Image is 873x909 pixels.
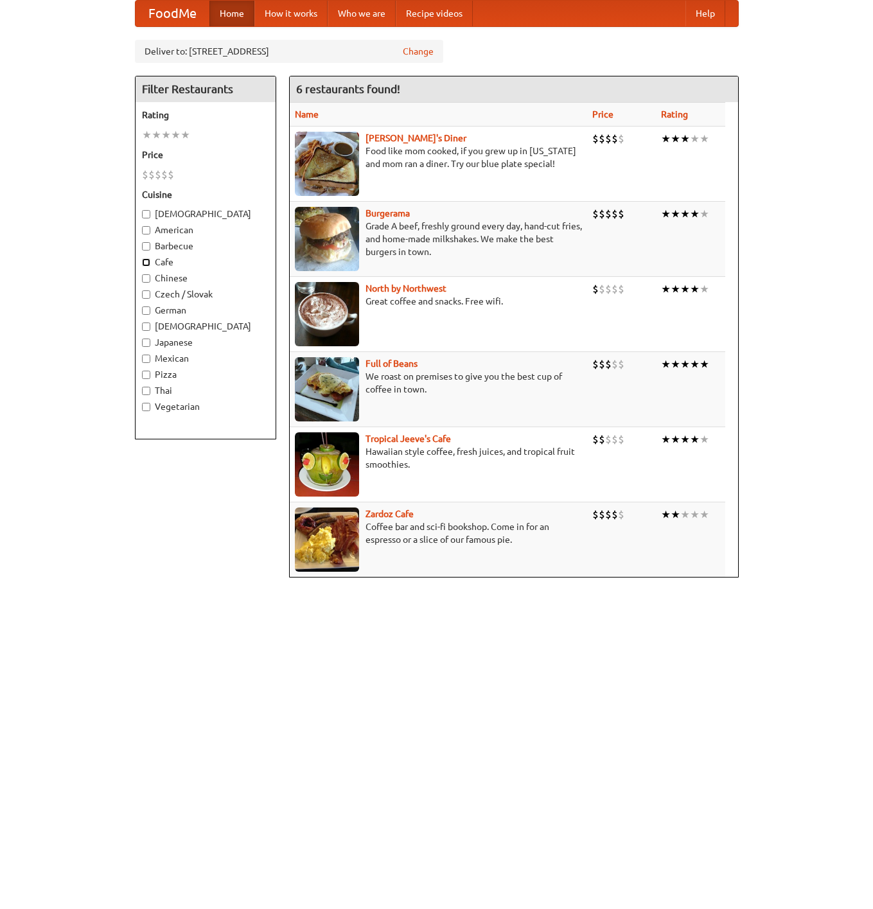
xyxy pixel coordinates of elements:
[680,132,690,146] li: ★
[142,288,269,301] label: Czech / Slovak
[671,357,680,371] li: ★
[295,357,359,421] img: beans.jpg
[685,1,725,26] a: Help
[661,432,671,446] li: ★
[142,371,150,379] input: Pizza
[661,357,671,371] li: ★
[618,207,624,221] li: $
[142,387,150,395] input: Thai
[161,168,168,182] li: $
[142,304,269,317] label: German
[605,357,612,371] li: $
[142,258,150,267] input: Cafe
[618,282,624,296] li: $
[612,507,618,522] li: $
[592,357,599,371] li: $
[366,208,410,218] a: Burgerama
[605,132,612,146] li: $
[142,355,150,363] input: Mexican
[142,128,152,142] li: ★
[592,432,599,446] li: $
[661,207,671,221] li: ★
[612,282,618,296] li: $
[142,210,150,218] input: [DEMOGRAPHIC_DATA]
[700,432,709,446] li: ★
[295,145,582,170] p: Food like mom cooked, if you grew up in [US_STATE] and mom ran a diner. Try our blue plate special!
[142,148,269,161] h5: Price
[142,256,269,269] label: Cafe
[295,507,359,572] img: zardoz.jpg
[599,282,605,296] li: $
[142,274,150,283] input: Chinese
[592,507,599,522] li: $
[661,132,671,146] li: ★
[671,207,680,221] li: ★
[680,507,690,522] li: ★
[690,432,700,446] li: ★
[661,109,688,119] a: Rating
[142,226,150,234] input: American
[209,1,254,26] a: Home
[295,432,359,497] img: jeeves.jpg
[155,168,161,182] li: $
[592,207,599,221] li: $
[142,320,269,333] label: [DEMOGRAPHIC_DATA]
[680,207,690,221] li: ★
[142,272,269,285] label: Chinese
[295,445,582,471] p: Hawaiian style coffee, fresh juices, and tropical fruit smoothies.
[136,1,209,26] a: FoodMe
[599,207,605,221] li: $
[592,132,599,146] li: $
[181,128,190,142] li: ★
[599,507,605,522] li: $
[328,1,396,26] a: Who we are
[171,128,181,142] li: ★
[680,282,690,296] li: ★
[296,83,400,95] ng-pluralize: 6 restaurants found!
[366,358,418,369] b: Full of Beans
[690,507,700,522] li: ★
[612,132,618,146] li: $
[671,432,680,446] li: ★
[142,336,269,349] label: Japanese
[142,368,269,381] label: Pizza
[295,295,582,308] p: Great coffee and snacks. Free wifi.
[142,242,150,251] input: Barbecue
[671,132,680,146] li: ★
[295,132,359,196] img: sallys.jpg
[295,109,319,119] a: Name
[592,109,613,119] a: Price
[599,132,605,146] li: $
[671,507,680,522] li: ★
[618,507,624,522] li: $
[366,434,451,444] a: Tropical Jeeve's Cafe
[403,45,434,58] a: Change
[142,306,150,315] input: German
[161,128,171,142] li: ★
[142,188,269,201] h5: Cuisine
[618,132,624,146] li: $
[671,282,680,296] li: ★
[142,109,269,121] h5: Rating
[142,240,269,252] label: Barbecue
[295,220,582,258] p: Grade A beef, freshly ground every day, hand-cut fries, and home-made milkshakes. We make the bes...
[142,207,269,220] label: [DEMOGRAPHIC_DATA]
[366,509,414,519] a: Zardoz Cafe
[142,352,269,365] label: Mexican
[254,1,328,26] a: How it works
[366,283,446,294] b: North by Northwest
[661,282,671,296] li: ★
[690,207,700,221] li: ★
[142,168,148,182] li: $
[168,168,174,182] li: $
[152,128,161,142] li: ★
[599,432,605,446] li: $
[690,132,700,146] li: ★
[295,370,582,396] p: We roast on premises to give you the best cup of coffee in town.
[680,357,690,371] li: ★
[148,168,155,182] li: $
[618,432,624,446] li: $
[396,1,473,26] a: Recipe videos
